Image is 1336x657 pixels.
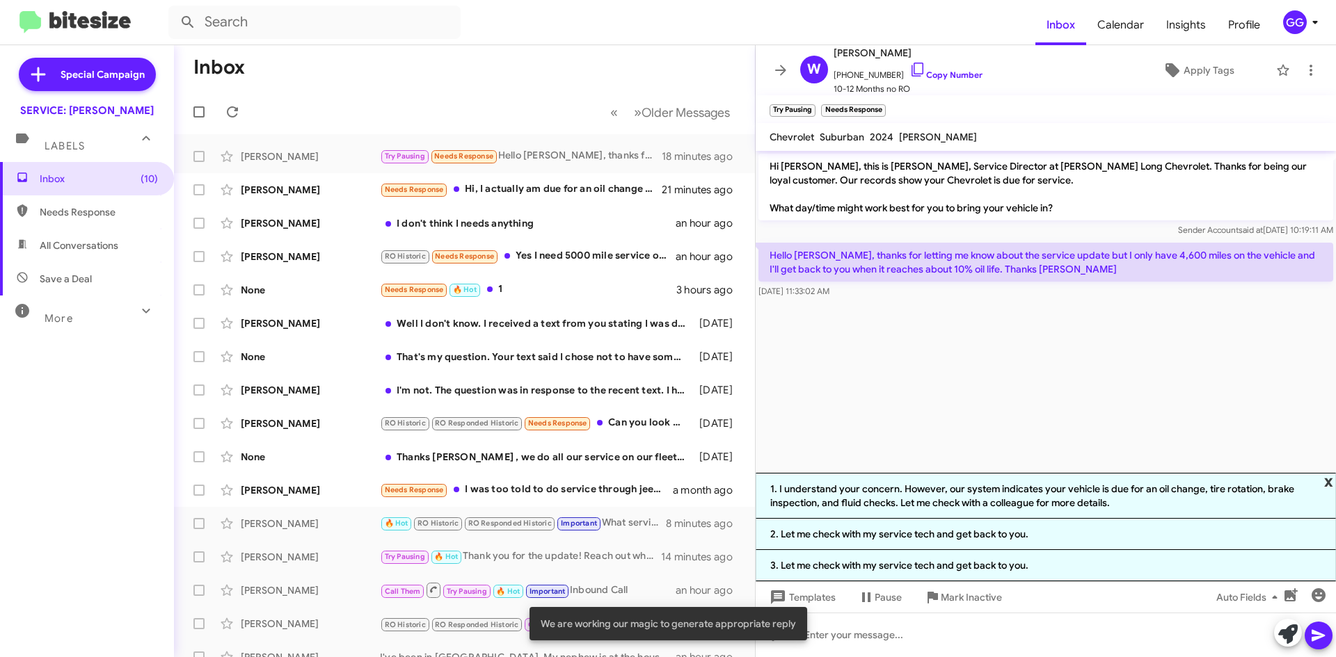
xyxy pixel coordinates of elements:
span: Needs Response [435,252,494,261]
div: I'm not. The question was in response to the recent text. I have a Bolt. What services are required? [380,383,692,397]
span: More [45,312,73,325]
div: I was too told to do service through jeep dealer ... at least until warranty factory warranty exp... [380,482,673,498]
div: None [241,350,380,364]
div: [DATE] [692,450,744,464]
span: W [807,58,821,81]
div: [PERSON_NAME] [241,583,380,597]
div: [PERSON_NAME] [241,383,380,397]
div: [DATE] [692,350,744,364]
span: Needs Response [385,185,444,194]
span: All Conversations [40,238,118,252]
span: RO Historic [385,252,426,261]
span: 2024 [870,131,893,143]
a: Insights [1155,5,1217,45]
span: 🔥 Hot [385,519,408,528]
h1: Inbox [193,56,245,79]
button: Pause [847,585,913,610]
span: [DATE] 11:33:02 AM [758,286,829,296]
a: Inbox [1035,5,1086,45]
div: 3 hours ago [676,283,744,297]
div: [PERSON_NAME] [241,483,380,497]
span: said at [1239,225,1263,235]
div: None [241,450,380,464]
span: Labels [45,140,85,152]
span: Needs Response [40,205,158,219]
div: 21 minutes ago [662,183,744,197]
p: Hello [PERSON_NAME], thanks for letting me know about the service update but I only have 4,600 mi... [758,243,1333,282]
div: That's my question. Your text said I chose not to have something done and I am asking you what th... [380,350,692,364]
div: 18 minutes ago [662,149,744,163]
div: [DATE] [692,416,744,430]
div: [PERSON_NAME] [241,149,380,163]
div: Can you look at my carfax and see what services I skipped for my 60k and get me an estimate and l... [380,415,692,431]
span: RO Historic [385,620,426,629]
div: What service(s) are you looking to get done? [380,515,666,531]
span: Auto Fields [1216,585,1283,610]
span: Calendar [1086,5,1155,45]
span: Templates [767,585,836,610]
span: Pause [875,585,902,610]
span: RO Historic [385,419,426,428]
div: Yes I need 5000 mile service oil change and radiator flush. [380,248,676,264]
nav: Page navigation example [603,98,738,127]
span: (10) [141,172,158,186]
span: Needs Response [528,419,587,428]
div: [PERSON_NAME] [241,316,380,330]
span: Save a Deal [40,272,92,286]
span: Try Pausing [447,587,487,596]
div: [PERSON_NAME] [241,617,380,631]
div: Thank you for the update! Reach out whenever you're ready, and we'll assist you in booking your a... [380,549,661,565]
span: Important [561,519,597,528]
span: « [610,104,618,121]
span: Special Campaign [61,67,145,81]
div: [PERSON_NAME] [241,550,380,564]
span: Try Pausing [385,552,425,561]
span: » [634,104,642,121]
p: Hi [PERSON_NAME], this is [PERSON_NAME], Service Director at [PERSON_NAME] Long Chevrolet. Thanks... [758,154,1333,220]
span: Needs Response [385,485,444,494]
div: 1 [380,282,676,298]
div: Thanks [PERSON_NAME] , we do all our service on our fleet card [380,450,692,464]
span: Suburban [820,131,864,143]
div: an hour ago [676,216,744,230]
span: Call Them [385,587,421,596]
span: 🔥 Hot [453,285,477,294]
div: [DATE] [692,316,744,330]
div: 8 minutes ago [666,517,744,530]
div: 14 minutes ago [661,550,744,564]
span: Try Pausing [385,152,425,161]
span: [PERSON_NAME] [899,131,977,143]
span: [PERSON_NAME] [834,44,983,61]
button: GG [1271,10,1321,34]
small: Try Pausing [770,104,816,117]
div: an hour ago [676,250,744,263]
small: Needs Response [821,104,885,117]
div: Inbound Call [380,615,676,632]
div: Hi, I actually am due for an oil change but I haven't scheduled it yet! I also need a windshield ... [380,181,662,197]
a: Profile [1217,5,1271,45]
span: 10-12 Months no RO [834,82,983,96]
span: Sender Account [DATE] 10:19:11 AM [1178,225,1333,235]
a: Copy Number [909,70,983,80]
div: None [241,283,380,297]
span: x [1324,473,1333,489]
button: Mark Inactive [913,585,1013,610]
button: Previous [602,98,626,127]
div: Hello [PERSON_NAME], thanks for letting me know about the service update but I only have 4,600 mi... [380,148,662,164]
span: Important [530,587,566,596]
div: GG [1283,10,1307,34]
div: Inbound Call [380,581,676,599]
button: Apply Tags [1127,58,1269,83]
button: Auto Fields [1205,585,1294,610]
div: I don't think I needs anything [380,216,676,230]
span: RO Responded Historic [435,419,518,428]
div: SERVICE: [PERSON_NAME] [20,104,154,117]
span: [PHONE_NUMBER] [834,61,983,82]
div: [PERSON_NAME] [241,416,380,430]
span: We are working our magic to generate appropriate reply [541,617,796,631]
input: Search [168,6,461,39]
span: Needs Response [434,152,493,161]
